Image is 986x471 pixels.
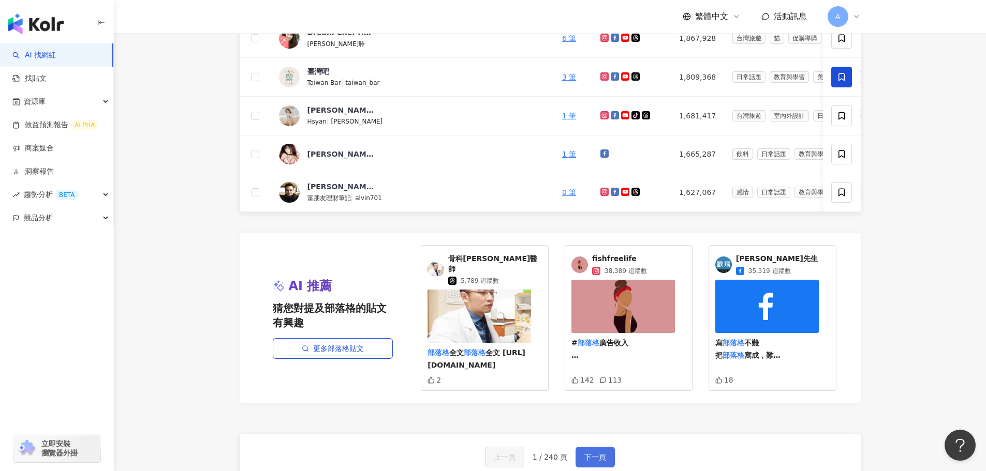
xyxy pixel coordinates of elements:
[571,256,588,273] img: KOL Avatar
[12,143,54,154] a: 商案媒合
[12,120,99,130] a: 效益預測報告ALPHA
[715,339,723,347] span: 寫
[17,440,37,457] img: chrome extension
[813,110,846,121] span: 日常話題
[331,118,383,125] span: [PERSON_NAME]
[273,301,393,330] span: 猜您對提及部落格的貼文有興趣
[671,97,724,135] td: 1,681,417
[723,351,744,359] mark: 部落格
[794,187,834,198] span: 教育與學習
[279,105,546,127] a: KOL Avatar[PERSON_NAME]Hsyan|[PERSON_NAME]
[715,256,732,273] img: KOL Avatar
[307,181,375,192] div: [PERSON_NAME]文
[12,191,20,199] span: rise
[584,453,606,461] span: 下一頁
[945,430,976,461] iframe: Help Scout Beacon - Open
[732,187,753,198] span: 感情
[24,183,79,206] span: 趨勢分析
[813,71,834,83] span: 美食
[736,254,818,264] span: [PERSON_NAME]先生
[571,339,578,347] span: #
[355,194,382,202] span: alvin701
[723,339,744,347] mark: 部落格
[715,376,733,384] div: 18
[289,278,332,295] span: AI 推薦
[279,66,546,88] a: KOL Avatar臺灣吧Taiwan Bar|taiwan_bar
[24,206,53,230] span: 競品分析
[770,71,809,83] span: 教育與學習
[576,447,615,467] button: 下一頁
[351,193,356,202] span: |
[13,434,100,462] a: chrome extension立即安裝 瀏覽器外掛
[562,188,576,196] a: 0 筆
[307,66,329,77] div: 臺灣吧
[307,105,375,115] div: [PERSON_NAME]
[279,144,546,164] a: KOL Avatar[PERSON_NAME]兒-[PERSON_NAME]
[279,144,300,164] img: KOL Avatar
[562,150,576,158] a: 1 筆
[770,33,784,44] span: 貓
[448,254,542,274] span: 骨科[PERSON_NAME]醫師
[715,254,830,276] a: KOL Avatar[PERSON_NAME]先生35,319 追蹤數
[671,58,724,97] td: 1,809,368
[41,439,78,458] span: 立即安裝 瀏覽器外掛
[279,181,546,203] a: KOL Avatar[PERSON_NAME]文富朋友理財筆記|alvin701
[774,11,807,21] span: 活動訊息
[757,187,790,198] span: 日常話題
[605,266,647,276] span: 38,389 追蹤數
[732,148,753,160] span: 飲料
[307,194,351,202] span: 富朋友理財筆記
[485,447,524,467] button: 上一頁
[12,73,47,84] a: 找貼文
[562,112,576,120] a: 1 筆
[8,13,64,34] img: logo
[279,182,300,203] img: KOL Avatar
[12,166,54,177] a: 洞察報告
[599,376,622,384] div: 113
[273,338,393,359] a: 更多部落格貼文
[428,262,444,278] img: KOL Avatar
[757,148,790,160] span: 日常話題
[428,254,542,285] a: KOL Avatar骨科[PERSON_NAME]醫師5,789 追蹤數
[55,190,79,200] div: BETA
[748,266,791,276] span: 35,319 追蹤數
[671,19,724,58] td: 1,867,928
[562,73,576,81] a: 3 筆
[671,135,724,173] td: 1,665,287
[307,40,365,48] span: [PERSON_NAME]聆
[695,11,728,22] span: 繁體中文
[788,33,821,44] span: 促購導購
[307,118,327,125] span: Hsyan
[671,173,724,212] td: 1,627,067
[345,79,379,86] span: taiwan_bar
[533,453,568,461] span: 1 / 240 頁
[279,27,546,49] a: KOL AvatarDream Chef Home 夢幻廚房在我家[PERSON_NAME]聆
[571,254,686,276] a: KOL Avatarfishfreelife38,389 追蹤數
[571,339,644,384] span: 廣告收入 隨著其他工作量的增加 壓縮到我撰寫
[732,33,766,44] span: 台灣旅遊
[307,149,375,159] div: [PERSON_NAME]兒-[PERSON_NAME]
[562,34,576,42] a: 6 筆
[24,90,46,113] span: 資源庫
[341,78,346,86] span: |
[578,339,599,347] mark: 部落格
[327,117,331,125] span: |
[279,28,300,49] img: KOL Avatar
[428,376,441,384] div: 2
[428,348,449,357] mark: 部落格
[464,348,485,357] mark: 部落格
[715,351,781,384] span: 寫成，難 把
[307,79,341,86] span: Taiwan Bar
[461,276,499,285] span: 5,789 追蹤數
[592,254,647,264] span: fishfreelife
[835,11,841,22] span: A
[279,105,300,126] img: KOL Avatar
[449,348,464,357] span: 全文
[279,67,300,87] img: KOL Avatar
[794,148,834,160] span: 教育與學習
[715,339,759,359] span: 不難 把
[732,71,766,83] span: 日常話題
[571,376,594,384] div: 142
[770,110,809,121] span: 室內外設計
[12,50,56,60] a: searchAI 找網紅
